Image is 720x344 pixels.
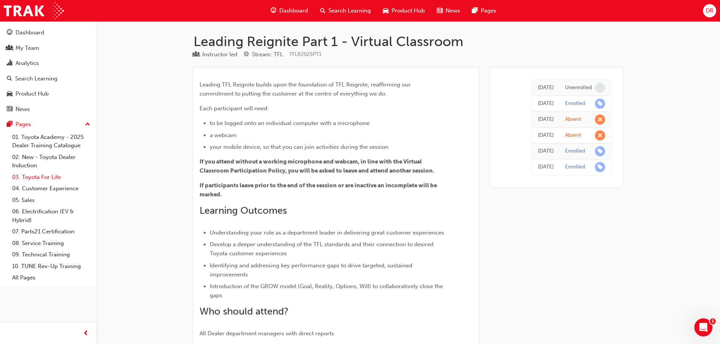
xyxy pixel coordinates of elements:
div: Absent [565,116,581,123]
a: 06. Electrification (EV & Hybrid) [9,206,93,226]
div: Mon Apr 14 2025 12:04:54 GMT+1000 (Australian Eastern Standard Time) [538,163,554,171]
span: Learning Outcomes [200,205,287,216]
span: If participants leave prior to the end of the session or are inactive an incomplete will be marked. [200,182,438,198]
div: Instructor led [202,50,237,59]
span: news-icon [7,106,12,113]
div: Enrolled [565,164,585,171]
div: Type [194,50,237,59]
div: Enrolled [565,100,585,107]
div: Pages [15,120,31,129]
span: learningRecordVerb_ENROLL-icon [595,99,605,109]
div: Tue Jul 15 2025 16:53:14 GMT+1000 (Australian Eastern Standard Time) [538,99,554,108]
div: My Team [15,44,39,52]
span: search-icon [7,76,12,82]
a: 03. Toyota For Life [9,171,93,183]
div: Stream [243,50,283,59]
span: target-icon [243,51,249,58]
a: 05. Sales [9,194,93,206]
span: prev-icon [83,329,89,338]
span: chart-icon [7,60,12,67]
span: Product Hub [392,6,425,15]
a: 04. Customer Experience [9,183,93,194]
a: Analytics [3,56,93,70]
a: news-iconNews [431,3,466,19]
span: pages-icon [472,6,478,15]
button: DashboardMy TeamAnalyticsSearch LearningProduct HubNews [3,24,93,117]
div: Stream: TFL [252,50,283,59]
div: Enrolled [565,148,585,155]
a: car-iconProduct Hub [377,3,431,19]
a: 10. TUNE Rev-Up Training [9,261,93,272]
span: Pages [481,6,496,15]
span: people-icon [7,45,12,52]
span: car-icon [383,6,389,15]
span: Learning resource code [289,51,322,57]
span: learningRecordVerb_ENROLL-icon [595,146,605,156]
div: Search Learning [15,74,57,83]
span: News [446,6,460,15]
span: All Dealer department managers with direct reports [200,330,334,337]
span: If you attend without a working microphone and webcam, in line with the Virtual Classroom Partici... [200,158,434,174]
button: DR [703,4,716,17]
span: guage-icon [271,6,276,15]
span: 1 [710,318,716,324]
a: Product Hub [3,87,93,101]
span: Introduction of the GROW model (Goal, Reality, Options, Will) to collaboratively close the gaps [210,283,444,299]
a: search-iconSearch Learning [314,3,377,19]
a: pages-iconPages [466,3,502,19]
span: Develop a deeper understanding of the TFL standards and their connection to desired Toyota custom... [210,241,435,257]
span: guage-icon [7,29,12,36]
img: Trak [4,2,64,19]
a: All Pages [9,272,93,284]
a: 08. Service Training [9,238,93,249]
a: 07. Parts21 Certification [9,226,93,238]
span: car-icon [7,91,12,97]
iframe: Intercom live chat [694,318,712,336]
div: Wed Jun 11 2025 11:11:09 GMT+1000 (Australian Eastern Standard Time) [538,147,554,156]
span: learningRecordVerb_NONE-icon [595,83,605,93]
span: a webcam [210,132,237,139]
span: Search Learning [328,6,371,15]
div: Fri Jun 20 2025 10:30:00 GMT+1000 (Australian Eastern Standard Time) [538,115,554,124]
a: guage-iconDashboard [265,3,314,19]
div: Dashboard [15,28,44,37]
span: up-icon [85,120,90,130]
span: Identifying and addressing key performance gaps to drive targeted, sustained improvements [210,262,414,278]
span: learningResourceType_INSTRUCTOR_LED-icon [194,51,199,58]
span: search-icon [320,6,325,15]
button: Pages [3,117,93,131]
a: My Team [3,41,93,55]
h1: Leading Reignite Part 1 - Virtual Classroom [194,33,623,50]
span: news-icon [437,6,443,15]
span: Each participant will need: [200,105,269,112]
div: Absent [565,132,581,139]
a: News [3,102,93,116]
span: Understanding your role as a department leader in delivering great customer experiences [210,229,444,236]
div: Analytics [15,59,39,68]
span: Dashboard [279,6,308,15]
span: learningRecordVerb_ENROLL-icon [595,162,605,172]
span: pages-icon [7,121,12,128]
div: Mon Aug 04 2025 10:30:00 GMT+1000 (Australian Eastern Standard Time) [538,83,554,92]
span: to be logged onto an individual computer with a microphone [210,120,370,126]
a: Search Learning [3,72,93,86]
a: 01. Toyota Academy - 2025 Dealer Training Catalogue [9,131,93,151]
a: Dashboard [3,26,93,40]
div: News [15,105,30,114]
span: learningRecordVerb_ABSENT-icon [595,130,605,140]
a: 09. Technical Training [9,249,93,261]
div: Tue Jun 17 2025 10:30:00 GMT+1000 (Australian Eastern Standard Time) [538,131,554,140]
div: Product Hub [15,89,49,98]
span: your mobile device, so that you can join activities during the session [210,143,389,150]
span: DR [706,6,714,15]
span: learningRecordVerb_ABSENT-icon [595,114,605,125]
div: Unenrolled [565,84,592,91]
span: Who should attend? [200,305,288,317]
a: 02. New - Toyota Dealer Induction [9,151,93,171]
span: Leading TFL Reignite builds upon the foundation of TFL Reignite, reaffirming our commitment to pu... [200,81,412,97]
